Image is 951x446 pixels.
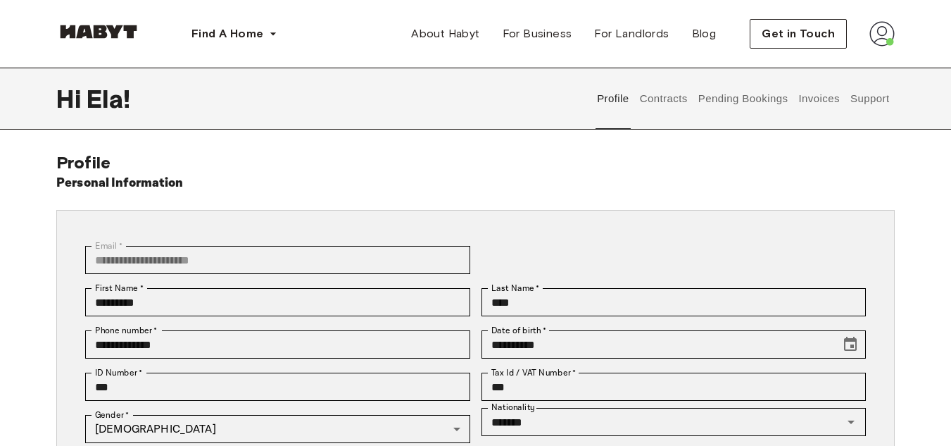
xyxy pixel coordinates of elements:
[95,240,122,252] label: Email
[750,19,847,49] button: Get in Touch
[191,25,263,42] span: Find A Home
[400,20,491,48] a: About Habyt
[491,402,535,414] label: Nationality
[56,84,87,113] span: Hi
[491,366,576,379] label: Tax Id / VAT Number
[180,20,289,48] button: Find A Home
[696,68,790,130] button: Pending Bookings
[797,68,841,130] button: Invoices
[95,282,144,295] label: First Name
[592,68,895,130] div: user profile tabs
[692,25,717,42] span: Blog
[491,282,540,295] label: Last Name
[848,68,891,130] button: Support
[503,25,572,42] span: For Business
[869,21,895,47] img: avatar
[681,20,728,48] a: Blog
[583,20,680,48] a: For Landlords
[95,366,142,379] label: ID Number
[56,25,141,39] img: Habyt
[841,412,861,432] button: Open
[836,330,864,359] button: Choose date, selected date is Dec 30, 2003
[491,20,584,48] a: For Business
[411,25,479,42] span: About Habyt
[85,415,470,443] div: [DEMOGRAPHIC_DATA]
[596,68,631,130] button: Profile
[56,152,111,173] span: Profile
[87,84,130,113] span: Ela !
[762,25,835,42] span: Get in Touch
[638,68,689,130] button: Contracts
[85,246,470,274] div: You can't change your email address at the moment. Please reach out to customer support in case y...
[95,409,129,421] label: Gender
[594,25,669,42] span: For Landlords
[95,324,158,337] label: Phone number
[491,324,546,337] label: Date of birth
[56,173,184,193] h6: Personal Information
